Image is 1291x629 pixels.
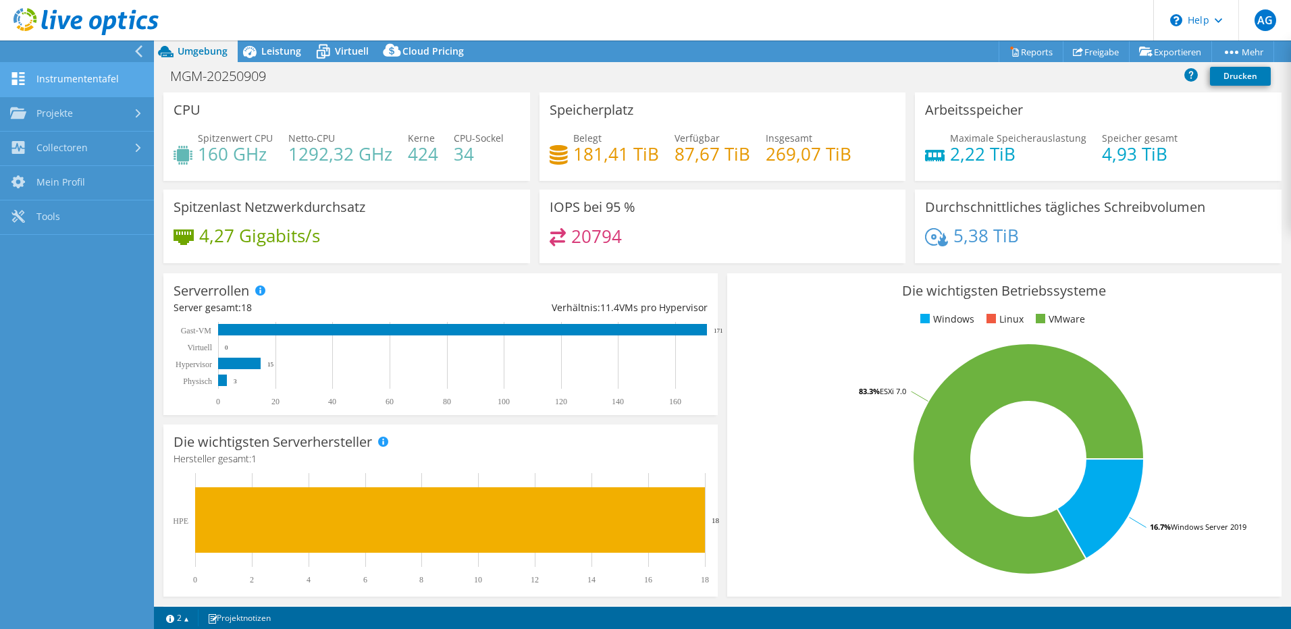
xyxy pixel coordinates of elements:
h3: Arbeitsspeicher [925,103,1023,117]
a: Freigabe [1063,41,1130,62]
tspan: 83.3% [859,386,880,396]
text: 140 [612,397,624,406]
span: Verfügbar [675,132,720,144]
span: Belegt [573,132,602,144]
div: Server gesamt: [174,300,440,315]
a: Reports [999,41,1063,62]
span: Cloud Pricing [402,45,464,57]
text: Physisch [183,377,212,386]
h3: Serverrollen [174,283,249,298]
a: Mehr [1211,41,1274,62]
span: AG [1255,9,1276,31]
span: Kerne [408,132,435,144]
text: 20 [271,397,280,406]
span: Speicher gesamt [1102,132,1178,144]
span: 18 [241,301,252,314]
text: Hypervisor [176,360,212,369]
h4: Hersteller gesamt: [174,452,708,466]
span: Spitzenwert CPU [198,132,273,144]
h4: 269,07 TiB [766,146,851,161]
h4: 4,93 TiB [1102,146,1178,161]
text: 10 [474,575,482,584]
text: 80 [443,397,451,406]
span: Virtuell [335,45,369,57]
h4: 20794 [571,229,622,244]
div: Verhältnis: VMs pro Hypervisor [440,300,707,315]
tspan: Windows Server 2019 [1171,522,1246,532]
a: Exportieren [1129,41,1212,62]
span: Netto-CPU [288,132,335,144]
text: 18 [701,575,709,584]
text: 0 [225,344,228,351]
span: CPU-Sockel [454,132,504,144]
text: 60 [386,397,394,406]
h4: 87,67 TiB [675,146,750,161]
text: 2 [250,575,254,584]
text: Virtuell [187,343,212,352]
span: Maximale Speicherauslastung [950,132,1086,144]
text: 18 [712,516,720,524]
text: 120 [555,397,567,406]
h3: CPU [174,103,201,117]
h3: IOPS bei 95 % [550,200,635,215]
li: Linux [983,312,1024,327]
text: 0 [193,575,197,584]
text: Gast-VM [181,326,212,335]
h4: 4,27 Gigabits/s [199,228,320,243]
text: 171 [714,327,723,334]
h4: 2,22 TiB [950,146,1086,161]
h4: 181,41 TiB [573,146,659,161]
h4: 34 [454,146,504,161]
span: Umgebung [178,45,228,57]
text: 12 [531,575,539,584]
h3: Speicherplatz [550,103,633,117]
text: 3 [234,378,237,385]
text: 100 [498,397,510,406]
text: 0 [216,397,220,406]
text: 16 [644,575,652,584]
h4: 1292,32 GHz [288,146,392,161]
h3: Die wichtigsten Betriebssysteme [737,283,1271,298]
h1: MGM-20250909 [164,69,287,84]
text: 6 [363,575,367,584]
h3: Spitzenlast Netzwerkdurchsatz [174,200,365,215]
text: 40 [328,397,336,406]
a: 2 [157,609,199,626]
text: HPE [173,516,188,526]
h3: Durchschnittliches tägliches Schreibvolumen [925,200,1205,215]
text: 8 [419,575,423,584]
h3: Die wichtigsten Serverhersteller [174,435,372,449]
span: Leistung [261,45,301,57]
li: Windows [917,312,974,327]
text: 14 [587,575,596,584]
li: VMware [1032,312,1085,327]
svg: \n [1170,14,1182,26]
h4: 5,38 TiB [953,228,1019,243]
span: 11.4 [600,301,619,314]
text: 4 [307,575,311,584]
a: Drucken [1210,67,1271,86]
span: Insgesamt [766,132,812,144]
span: 1 [251,452,257,465]
h4: 160 GHz [198,146,273,161]
h4: 424 [408,146,438,161]
tspan: ESXi 7.0 [880,386,906,396]
text: 15 [267,361,274,368]
text: 160 [669,397,681,406]
a: Projektnotizen [198,609,280,626]
tspan: 16.7% [1150,522,1171,532]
